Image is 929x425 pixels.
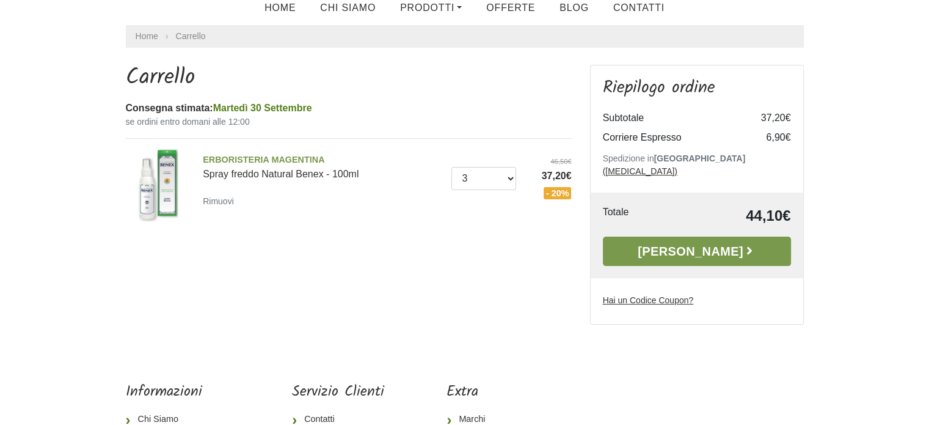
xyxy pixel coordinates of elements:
h1: Carrello [126,65,572,91]
a: Home [136,30,158,43]
small: Rimuovi [203,196,234,206]
td: Subtotale [603,108,742,128]
span: 37,20€ [525,169,572,183]
div: Consegna stimata: [126,101,572,116]
u: Hai un Codice Coupon? [603,295,694,305]
h5: Informazioni [126,383,230,401]
a: ERBORISTERIA MAGENTINASpray freddo Natural Benex - 100ml [203,153,442,179]
h5: Extra [446,383,527,401]
a: ([MEDICAL_DATA]) [603,166,677,176]
span: - 20% [544,187,572,199]
img: Spray freddo Natural Benex - 100ml [122,149,194,221]
span: ERBORISTERIA MAGENTINA [203,153,442,167]
td: Totale [603,205,672,227]
a: Carrello [176,31,206,41]
small: se ordini entro domani alle 12:00 [126,116,572,128]
h3: Riepilogo ordine [603,78,791,98]
p: Spedizione in [603,152,791,178]
b: [GEOGRAPHIC_DATA] [654,153,746,163]
td: 37,20€ [742,108,791,128]
h5: Servizio Clienti [292,383,384,401]
td: Corriere Espresso [603,128,742,147]
nav: breadcrumb [126,25,804,48]
td: 44,10€ [672,205,791,227]
del: 46,50€ [525,157,572,167]
a: [PERSON_NAME] [603,237,791,266]
a: Rimuovi [203,193,239,209]
span: Martedì 30 Settembre [213,103,312,113]
td: 6,90€ [742,128,791,147]
label: Hai un Codice Coupon? [603,294,694,307]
